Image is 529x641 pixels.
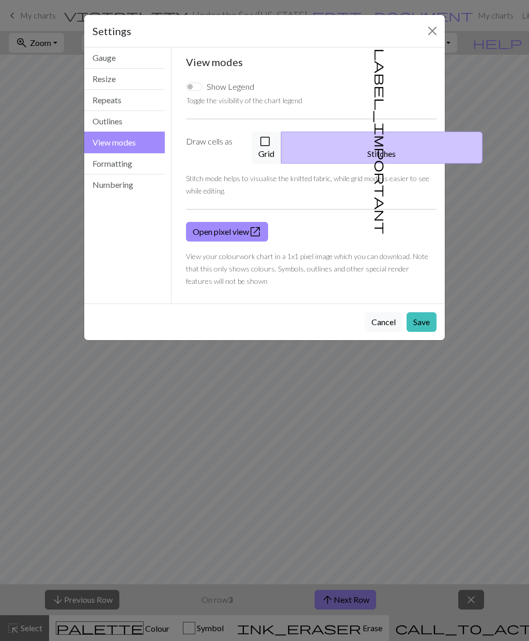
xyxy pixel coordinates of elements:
button: Repeats [84,90,165,111]
span: label_important [374,49,388,234]
small: Stitch mode helps to visualise the knitted fabric, while grid mode is easier to see while editing. [186,174,429,195]
button: Formatting [84,153,165,174]
button: Save [407,312,437,332]
h5: View modes [186,56,437,68]
button: Close [424,23,441,39]
button: Cancel [365,312,402,332]
h5: Settings [92,23,131,39]
label: Show Legend [207,81,254,93]
span: check_box_outline_blank [259,134,271,149]
button: View modes [84,132,165,153]
button: Gauge [84,47,165,69]
button: Stitches [281,132,483,164]
small: Toggle the visibility of the chart legend [186,96,302,105]
button: Numbering [84,174,165,195]
a: Open pixel view [186,222,268,242]
span: open_in_new [249,225,261,239]
label: Draw cells as [180,132,245,164]
button: Outlines [84,111,165,132]
small: View your colourwork chart in a 1x1 pixel image which you can download. Note that this only shows... [186,252,428,285]
button: Resize [84,69,165,90]
button: Grid [252,132,282,164]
